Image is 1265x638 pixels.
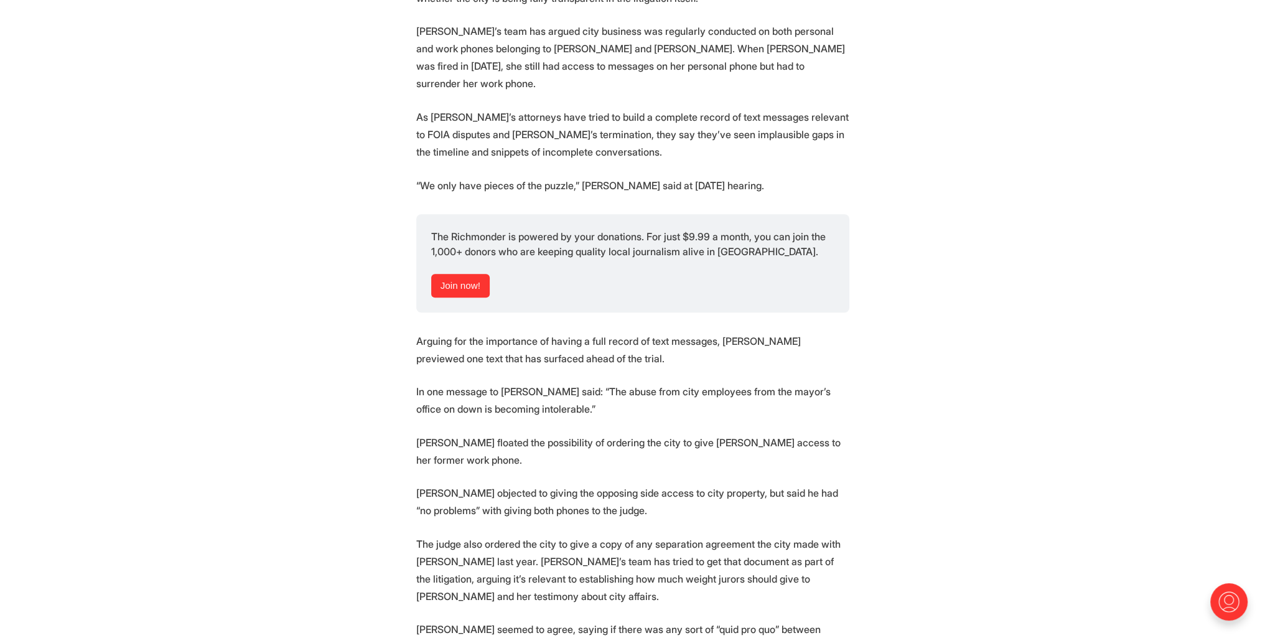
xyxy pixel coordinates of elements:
[416,434,849,469] p: [PERSON_NAME] floated the possibility of ordering the city to give [PERSON_NAME] access to her fo...
[416,383,849,418] p: In one message to [PERSON_NAME] said: “The abuse from city employees from the mayor’s office on d...
[431,230,828,258] span: The Richmonder is powered by your donations. For just $9.99 a month, you can join the 1,000+ dono...
[431,274,490,298] a: Join now!
[416,22,849,92] p: [PERSON_NAME]’s team has argued city business was regularly conducted on both personal and work p...
[416,108,849,161] p: As [PERSON_NAME]’s attorneys have tried to build a complete record of text messages relevant to F...
[416,535,849,605] p: The judge also ordered the city to give a copy of any separation agreement the city made with [PE...
[416,484,849,519] p: [PERSON_NAME] objected to giving the opposing side access to city property, but said he had “no p...
[1200,577,1265,638] iframe: portal-trigger
[416,177,849,194] p: “We only have pieces of the puzzle,” [PERSON_NAME] said at [DATE] hearing.
[416,332,849,367] p: Arguing for the importance of having a full record of text messages, [PERSON_NAME] previewed one ...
